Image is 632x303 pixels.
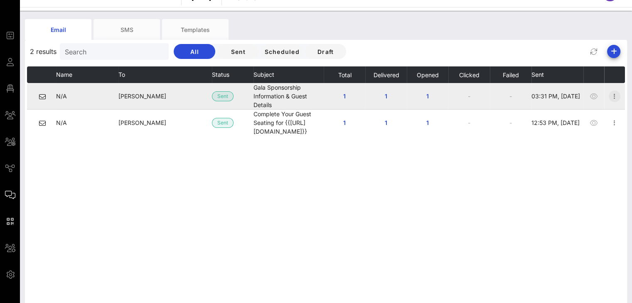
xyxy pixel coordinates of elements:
th: Delivered [365,66,407,83]
span: Sent [531,71,544,78]
th: Name [56,66,118,83]
span: Status [212,71,229,78]
button: All [174,44,215,59]
span: 2 results [30,46,57,56]
span: 12:53 PM, [DATE] [531,119,580,126]
span: [PERSON_NAME] [118,93,166,100]
th: Opened [407,66,448,83]
button: Failed [502,66,519,83]
button: Draft [305,44,346,59]
button: Scheduled [261,44,302,59]
span: Name [56,71,72,78]
i: email [39,93,46,100]
button: Clicked [459,66,480,83]
th: Total [324,66,365,83]
span: Failed [502,71,519,78]
i: email [39,120,46,127]
button: 1 [331,115,358,130]
span: Subject [253,71,274,78]
th: Clicked [448,66,490,83]
span: All [180,48,209,55]
span: 1 [338,119,351,126]
span: Draft [311,48,339,55]
span: Sent [224,48,252,55]
td: Gala Sponsorship Information & Guest Details [253,83,324,110]
span: 03:31 PM, [DATE] [531,93,580,100]
span: Clicked [459,71,480,78]
button: 1 [331,89,358,104]
td: Complete Your Guest Seating for {{[URL][DOMAIN_NAME]}} [253,110,324,136]
th: Sent [531,66,583,83]
button: Total [337,66,351,83]
button: 1 [414,89,441,104]
th: Failed [490,66,531,83]
span: N/A [56,119,67,126]
span: Sent [217,118,228,127]
button: 1 [414,115,441,130]
th: Subject [253,66,324,83]
div: Email [25,19,91,40]
th: To [118,66,212,83]
span: Total [337,71,351,78]
button: 1 [373,89,399,104]
div: Templates [162,19,229,40]
span: 1 [379,93,393,100]
button: 1 [373,115,399,130]
span: N/A [56,93,67,100]
span: 1 [338,93,351,100]
button: Opened [416,66,439,83]
span: Sent [217,92,228,101]
div: SMS [93,19,160,40]
span: Scheduled [264,48,299,55]
span: 1 [379,119,393,126]
span: [PERSON_NAME] [118,119,166,126]
th: Status [212,66,253,83]
button: Delivered [373,66,399,83]
span: 1 [421,93,434,100]
button: Sent [217,44,259,59]
span: 1 [421,119,434,126]
span: Delivered [373,71,399,78]
span: To [118,71,125,78]
span: Opened [416,71,439,78]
